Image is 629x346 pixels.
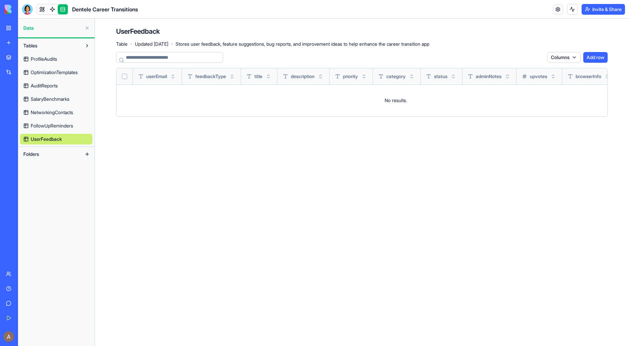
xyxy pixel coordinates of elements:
li: Click the button in the top right. [16,58,104,71]
button: Toggle sort [604,73,611,80]
button: Toggle sort [361,73,367,80]
a: AuditReports [20,80,92,91]
span: Table [116,41,128,47]
button: Toggle sort [408,73,415,80]
span: Data [23,25,82,31]
button: Toggle sort [229,73,235,80]
span: FollowUpReminders [31,122,73,129]
button: Columns [547,52,581,63]
button: Toggle sort [170,73,176,80]
span: Folders [23,151,39,157]
a: ProfileAudits [20,54,92,64]
span: ProfileAudits [31,56,57,62]
a: OptimizationTemplates [20,67,92,78]
div: Michal says… [5,23,128,38]
div: When you invite someone from there, they are considered external to the account. They’ll only hav... [11,116,104,148]
p: Active in the last 15m [32,8,80,15]
span: · [130,39,132,49]
button: go back [4,3,17,15]
div: Close [117,3,129,15]
span: description [291,73,314,80]
a: NetworkingContacts [20,107,92,118]
b: “Invite & Share” [36,59,80,64]
textarea: Message… [6,205,128,216]
button: Toggle sort [504,73,511,80]
span: Updated [DATE] [135,41,168,47]
div: Hi [PERSON_NAME],To invite a user to a specific app:Click the“Invite & Share”button in the top ri... [5,38,110,258]
div: To invite a user to a specific app: [11,52,104,59]
img: ACg8ocJV6D3_6rN2XWQ9gC4Su6cEn1tsy63u5_3HgxpMOOOGh7gtYg=s96-c [3,331,14,342]
span: adminNotes [476,73,501,80]
div: joined the conversation [29,24,114,30]
b: [PERSON_NAME] [29,25,66,29]
button: Toggle sort [265,73,272,80]
button: Gif picker [32,219,37,224]
img: Profile image for Michal [20,24,27,30]
span: category [386,73,406,80]
button: Folders [20,149,82,159]
span: SalaryBenchmarks [31,96,69,102]
button: Add row [583,52,608,63]
span: userEmail [146,73,167,80]
span: Dentele Career Transitions [72,5,138,13]
span: feedbackType [195,73,226,80]
button: Invite & Share [582,4,625,15]
img: Profile image for Michal [19,4,30,14]
span: status [434,73,447,80]
button: Upload attachment [10,219,16,224]
span: UserFeedback [31,136,62,142]
span: priority [343,73,358,80]
button: Toggle sort [317,73,324,80]
b: External Access [31,109,72,115]
span: title [254,73,262,80]
a: UserFeedback [20,134,92,144]
span: Stores user feedback, feature suggestions, bug reports, and improvement ideas to help enhance the... [176,41,429,47]
button: Start recording [42,219,48,224]
img: logo [5,5,46,14]
span: browserInfo [576,73,601,80]
span: OptimizationTemplates [31,69,78,76]
span: NetworkingContacts [31,109,73,116]
button: Toggle sort [550,73,557,80]
button: Send a message… [115,216,125,227]
div: 2. Then click and invite the user from the area. [11,102,104,115]
a: SalaryBenchmarks [20,94,92,104]
button: Home [104,3,117,15]
span: AuditReports [31,82,58,89]
span: · [171,39,173,49]
button: Tables [20,40,82,51]
span: upvotes [530,73,547,80]
h1: [PERSON_NAME] [32,3,76,8]
button: Scroll to bottom [61,189,72,200]
button: Toggle sort [450,73,457,80]
div: Michal says… [5,38,128,270]
div: Hi [PERSON_NAME], [11,42,104,49]
button: Select all [122,74,127,79]
button: Emoji picker [21,219,26,224]
h4: UserFeedback [116,27,160,36]
a: FollowUpReminders [20,120,92,131]
b: Publish [40,103,59,108]
span: Tables [23,42,37,49]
